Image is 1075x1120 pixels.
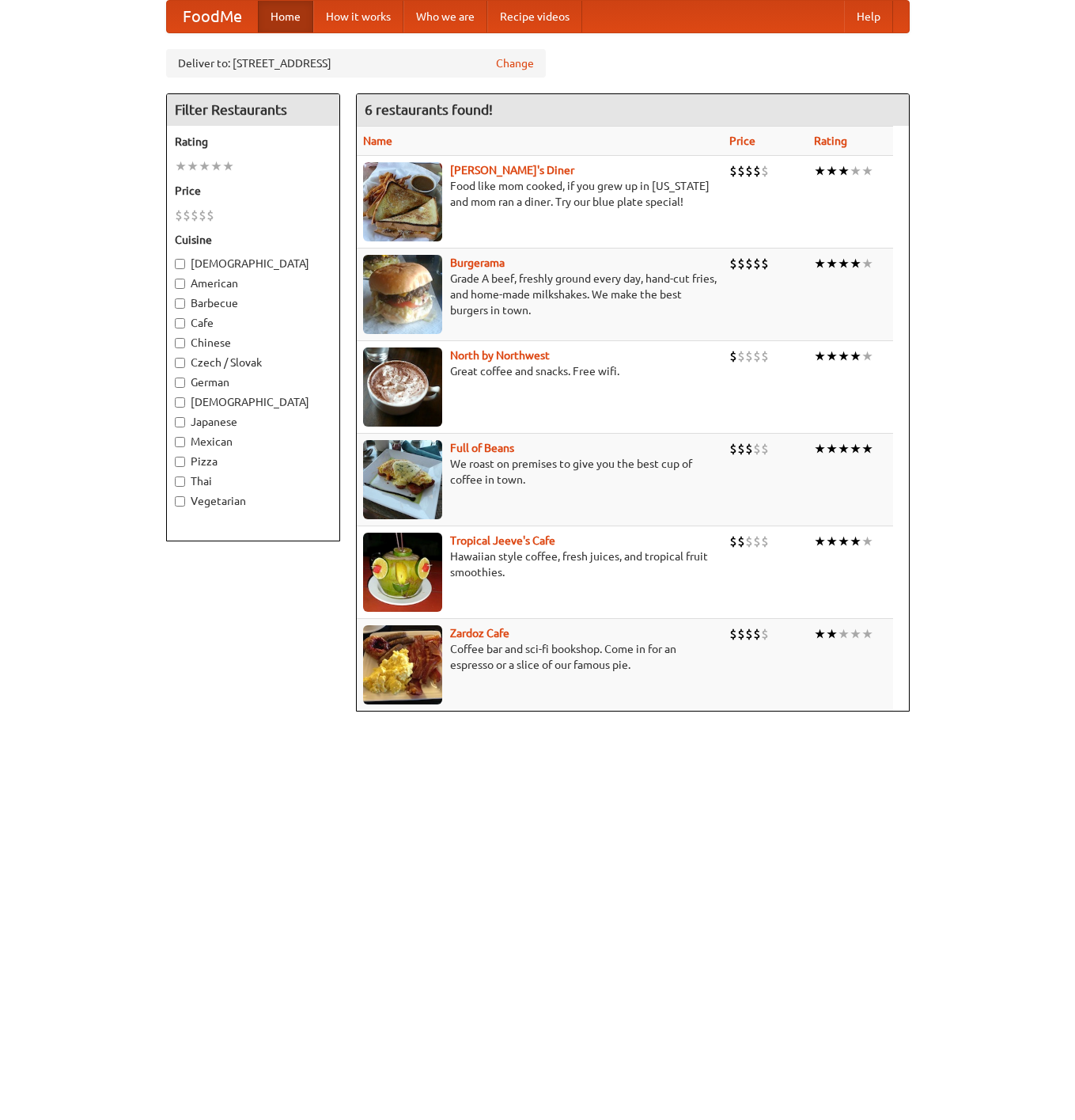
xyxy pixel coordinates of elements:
[365,102,493,117] ng-pluralize: 6 restaurants found!
[753,440,761,457] li: $
[175,378,185,388] input: German
[175,434,331,450] label: Mexican
[175,493,331,509] label: Vegetarian
[838,162,850,180] li: ★
[761,625,769,643] li: $
[166,49,546,78] div: Deliver to: [STREET_ADDRESS]
[363,271,717,318] p: Grade A beef, freshly ground every day, hand-cut fries, and home-made milkshakes. We make the bes...
[496,55,534,71] a: Change
[814,347,826,365] li: ★
[814,625,826,643] li: ★
[826,533,838,550] li: ★
[363,625,442,704] img: zardoz.jpg
[761,255,769,272] li: $
[838,347,850,365] li: ★
[450,349,550,362] a: North by Northwest
[737,162,745,180] li: $
[206,207,214,224] li: $
[850,440,861,457] li: ★
[850,625,861,643] li: ★
[826,347,838,365] li: ★
[745,625,753,643] li: $
[363,533,442,612] img: jeeves.jpg
[363,363,717,379] p: Great coffee and snacks. Free wifi.
[838,625,850,643] li: ★
[363,135,392,147] a: Name
[745,162,753,180] li: $
[826,162,838,180] li: ★
[199,207,206,224] li: $
[737,440,745,457] li: $
[850,347,861,365] li: ★
[450,442,514,454] a: Full of Beans
[167,94,339,126] h4: Filter Restaurants
[175,417,185,427] input: Japanese
[729,135,755,147] a: Price
[729,347,737,365] li: $
[175,232,331,248] h5: Cuisine
[745,440,753,457] li: $
[175,397,185,408] input: [DEMOGRAPHIC_DATA]
[175,259,185,269] input: [DEMOGRAPHIC_DATA]
[753,533,761,550] li: $
[729,625,737,643] li: $
[450,627,509,640] b: Zardoz Cafe
[861,625,873,643] li: ★
[826,440,838,457] li: ★
[167,1,258,32] a: FoodMe
[729,255,737,272] li: $
[363,178,717,210] p: Food like mom cooked, if you grew up in [US_STATE] and mom ran a diner. Try our blue plate special!
[861,162,873,180] li: ★
[175,183,331,199] h5: Price
[737,347,745,365] li: $
[814,135,847,147] a: Rating
[175,355,331,370] label: Czech / Slovak
[363,255,442,334] img: burgerama.jpg
[175,414,331,430] label: Japanese
[850,255,861,272] li: ★
[814,533,826,550] li: ★
[363,347,442,427] img: north.jpg
[175,134,331,150] h5: Rating
[175,358,185,368] input: Czech / Slovak
[175,476,185,487] input: Thai
[175,207,183,224] li: $
[175,275,331,291] label: American
[753,625,761,643] li: $
[175,315,331,331] label: Cafe
[838,533,850,550] li: ★
[175,318,185,328] input: Cafe
[222,158,234,175] li: ★
[861,347,873,365] li: ★
[199,158,210,175] li: ★
[487,1,582,32] a: Recipe videos
[838,255,850,272] li: ★
[826,625,838,643] li: ★
[850,162,861,180] li: ★
[861,255,873,272] li: ★
[745,347,753,365] li: $
[175,394,331,410] label: [DEMOGRAPHIC_DATA]
[761,347,769,365] li: $
[450,534,555,547] a: Tropical Jeeve's Cafe
[175,256,331,271] label: [DEMOGRAPHIC_DATA]
[210,158,222,175] li: ★
[450,164,574,177] a: [PERSON_NAME]'s Diner
[753,162,761,180] li: $
[450,256,505,269] b: Burgerama
[753,347,761,365] li: $
[175,298,185,309] input: Barbecue
[363,641,717,673] p: Coffee bar and sci-fi bookshop. Come in for an espresso or a slice of our famous pie.
[814,440,826,457] li: ★
[729,533,737,550] li: $
[761,533,769,550] li: $
[175,457,185,467] input: Pizza
[175,295,331,311] label: Barbecue
[737,533,745,550] li: $
[861,533,873,550] li: ★
[850,533,861,550] li: ★
[745,255,753,272] li: $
